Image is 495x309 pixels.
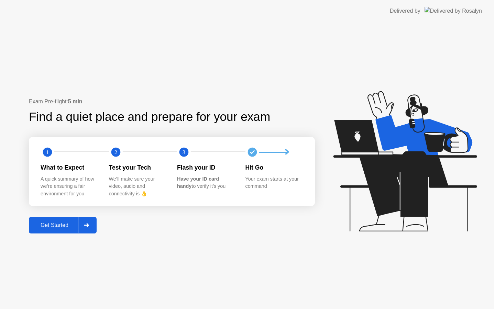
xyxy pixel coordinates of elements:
[425,7,482,15] img: Delivered by Rosalyn
[177,175,234,190] div: to verify it’s you
[41,163,98,172] div: What to Expect
[245,163,303,172] div: Hit Go
[177,163,234,172] div: Flash your ID
[390,7,420,15] div: Delivered by
[46,149,49,156] text: 1
[114,149,117,156] text: 2
[31,222,78,228] div: Get Started
[68,99,82,104] b: 5 min
[245,175,303,190] div: Your exam starts at your command
[177,176,219,189] b: Have your ID card handy
[109,163,166,172] div: Test your Tech
[29,108,271,126] div: Find a quiet place and prepare for your exam
[41,175,98,198] div: A quick summary of how we’re ensuring a fair environment for you
[183,149,185,156] text: 3
[109,175,166,198] div: We’ll make sure your video, audio and connectivity is 👌
[29,98,315,106] div: Exam Pre-flight:
[29,217,97,233] button: Get Started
